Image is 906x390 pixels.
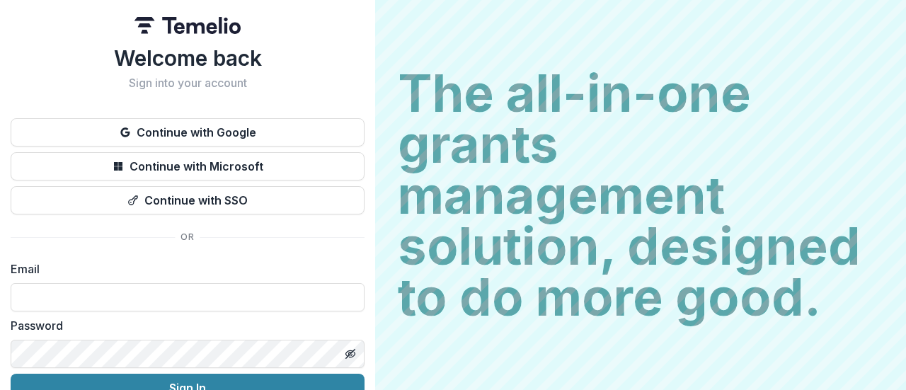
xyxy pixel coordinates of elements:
h2: Sign into your account [11,76,365,90]
h1: Welcome back [11,45,365,71]
img: Temelio [134,17,241,34]
button: Continue with Microsoft [11,152,365,180]
label: Password [11,317,356,334]
button: Continue with SSO [11,186,365,214]
button: Continue with Google [11,118,365,147]
label: Email [11,260,356,277]
button: Toggle password visibility [339,343,362,365]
